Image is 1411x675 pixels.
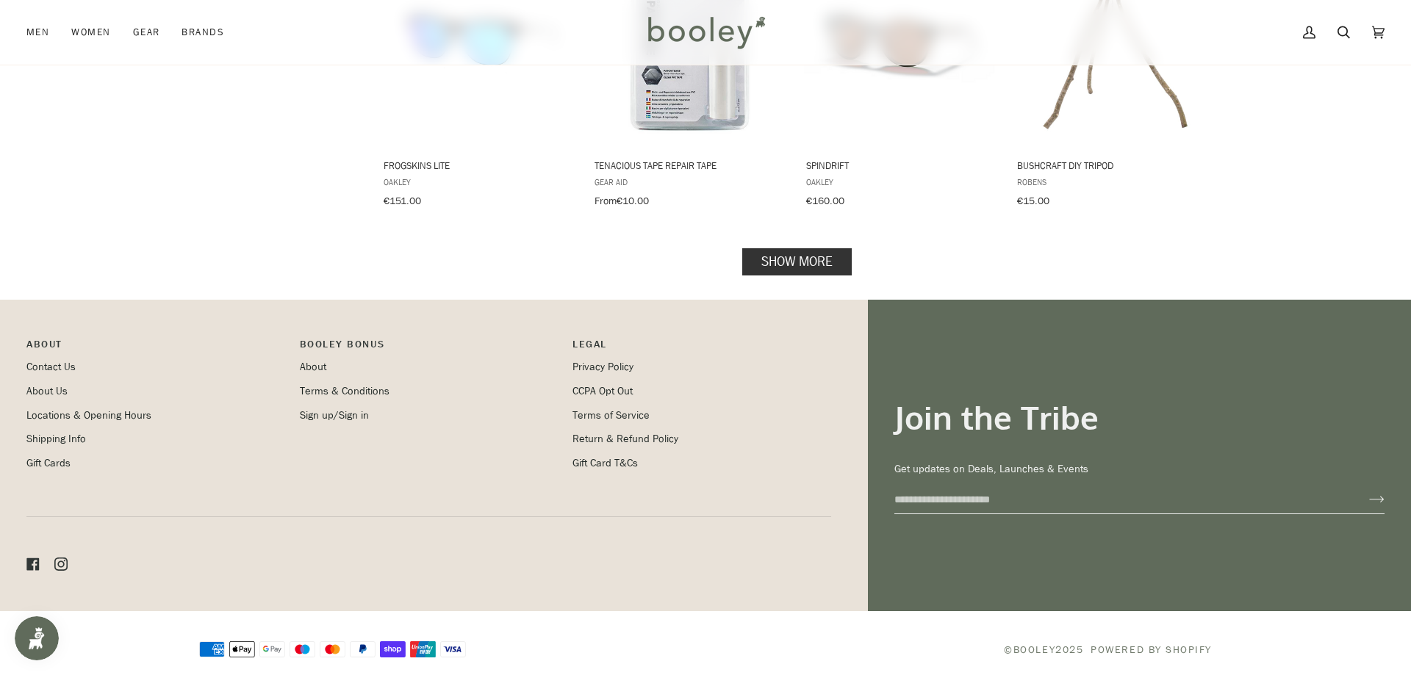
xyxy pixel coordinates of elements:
[1017,194,1049,208] span: €15.00
[894,486,1346,513] input: your-email@example.com
[572,408,650,422] a: Terms of Service
[382,252,1212,270] div: Pagination
[384,159,574,172] span: Frogskins Lite
[26,360,76,374] a: Contact Us
[1013,643,1055,657] a: Booley
[572,456,638,470] a: Gift Card T&Cs
[26,25,49,40] span: Men
[26,384,68,398] a: About Us
[71,25,110,40] span: Women
[182,25,224,40] span: Brands
[26,408,151,422] a: Locations & Opening Hours
[595,176,785,188] span: Gear Aid
[806,176,997,188] span: Oakley
[806,194,844,208] span: €160.00
[26,432,86,446] a: Shipping Info
[300,408,369,422] a: Sign up/Sign in
[300,360,326,374] a: About
[26,336,285,359] p: Pipeline_Footer Main
[300,336,559,359] p: Booley Bonus
[595,194,617,208] span: From
[572,384,633,398] a: CCPA Opt Out
[642,11,770,54] img: Booley
[617,194,649,208] span: €10.00
[384,176,574,188] span: Oakley
[300,384,389,398] a: Terms & Conditions
[572,336,831,359] p: Pipeline_Footer Sub
[1017,176,1207,188] span: Robens
[595,159,785,172] span: Tenacious Tape Repair Tape
[572,432,678,446] a: Return & Refund Policy
[1017,159,1207,172] span: Bushcraft DIY Tripod
[806,159,997,172] span: Spindrift
[572,360,633,374] a: Privacy Policy
[384,194,421,208] span: €151.00
[15,616,59,660] iframe: Button to open loyalty program pop-up
[1004,642,1083,657] span: © 2025
[894,461,1385,477] p: Get updates on Deals, Launches & Events
[894,397,1385,438] h3: Join the Tribe
[1091,643,1212,657] a: Powered by Shopify
[1346,488,1385,511] button: Join
[26,456,71,470] a: Gift Cards
[133,25,160,40] span: Gear
[742,248,852,275] a: Show more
